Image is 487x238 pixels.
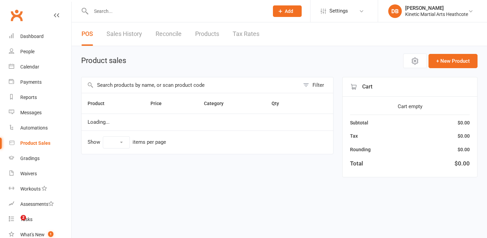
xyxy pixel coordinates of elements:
button: Price [150,99,169,107]
a: Tasks [9,212,71,227]
span: Qty [272,101,286,106]
div: Tasks [20,217,32,222]
div: $0.00 [455,159,470,168]
div: Automations [20,125,48,131]
div: Subtotal [350,119,368,126]
button: + New Product [428,54,478,68]
span: Add [285,8,293,14]
div: Dashboard [20,34,44,39]
div: Messages [20,110,42,115]
input: Search products by name, or scan product code [82,77,300,93]
div: $0.00 [458,119,470,126]
a: Waivers [9,166,71,181]
a: Tax Rates [233,22,259,46]
button: Category [204,99,231,107]
a: Workouts [9,181,71,197]
div: Payments [20,79,42,85]
h1: Product sales [81,57,126,65]
span: 2 [21,215,26,220]
div: Cart [343,77,477,97]
a: Dashboard [9,29,71,44]
a: Gradings [9,151,71,166]
button: Product [88,99,112,107]
span: Category [204,101,231,106]
a: Assessments [9,197,71,212]
div: Show [88,136,166,148]
div: $0.00 [458,132,470,140]
button: Filter [300,77,333,93]
div: items per page [133,139,166,145]
a: Automations [9,120,71,136]
div: Gradings [20,156,40,161]
div: DB [388,4,402,18]
span: 1 [48,231,53,237]
a: Reconcile [156,22,182,46]
div: Rounding [350,146,371,153]
a: Sales History [107,22,142,46]
a: POS [82,22,93,46]
input: Search... [89,6,264,16]
div: Product Sales [20,140,50,146]
button: Add [273,5,302,17]
div: People [20,49,34,54]
div: Total [350,159,363,168]
button: Qty [272,99,286,107]
div: Assessments [20,201,54,207]
iframe: Intercom live chat [7,215,23,231]
div: Kinetic Martial Arts Heathcote [405,11,468,17]
a: Calendar [9,59,71,75]
a: People [9,44,71,59]
a: Reports [9,90,71,105]
div: $0.00 [458,146,470,153]
div: [PERSON_NAME] [405,5,468,11]
span: Product [88,101,112,106]
div: Waivers [20,171,37,176]
a: Clubworx [8,7,25,24]
div: Filter [312,81,324,89]
td: Loading... [82,114,333,131]
span: Price [150,101,169,106]
a: Products [195,22,219,46]
div: Calendar [20,64,39,70]
a: Product Sales [9,136,71,151]
div: Reports [20,95,37,100]
div: Cart empty [350,102,470,111]
span: Settings [329,3,348,19]
div: What's New [20,232,45,237]
a: Payments [9,75,71,90]
div: Tax [350,132,358,140]
div: Workouts [20,186,41,192]
a: Messages [9,105,71,120]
